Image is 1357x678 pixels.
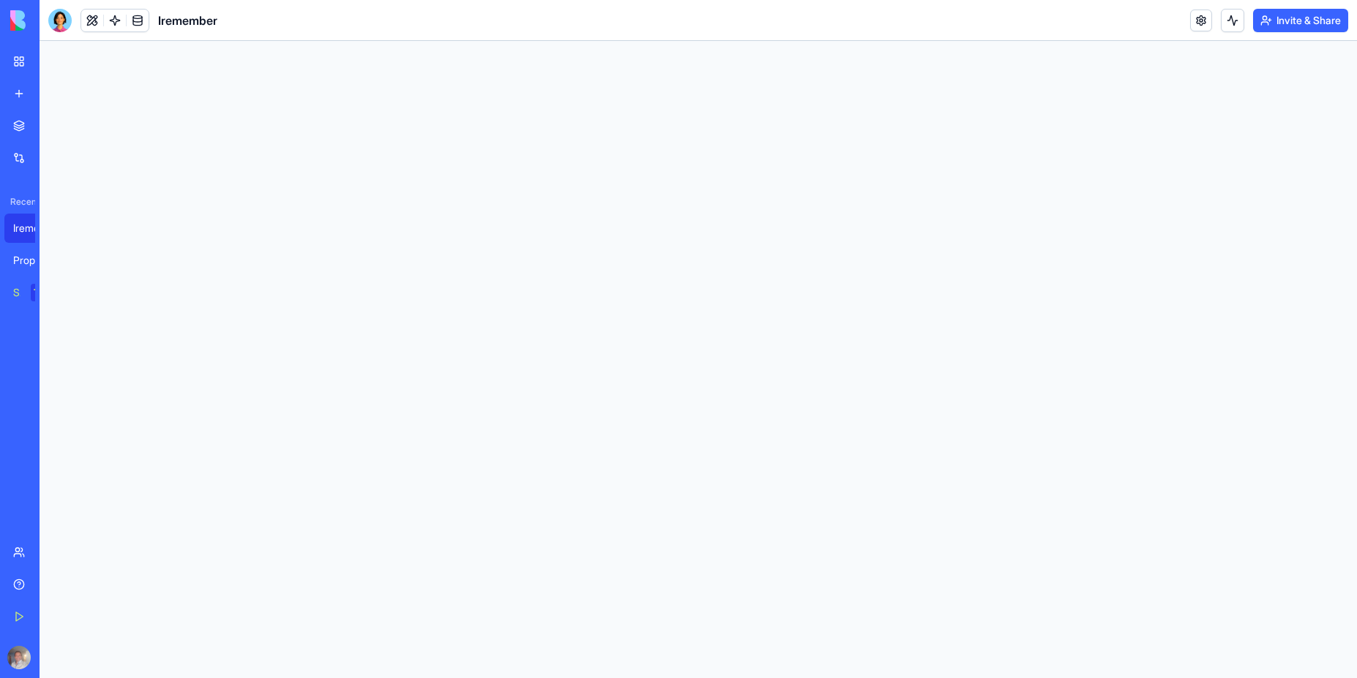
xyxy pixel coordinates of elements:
[4,278,63,307] a: Social Media Content GeneratorTRY
[1253,9,1348,32] button: Invite & Share
[4,196,35,208] span: Recent
[158,12,217,29] span: Iremember
[4,246,63,275] a: PropertyBooking Pro
[13,221,54,236] div: Iremember
[31,284,54,301] div: TRY
[10,10,101,31] img: logo
[4,214,63,243] a: Iremember
[7,646,31,669] img: ACg8ocIoKTluYVx1WVSvMTc6vEhh8zlEulljtIG1Q6EjfdS3E24EJStT=s96-c
[13,253,54,268] div: PropertyBooking Pro
[13,285,20,300] div: Social Media Content Generator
